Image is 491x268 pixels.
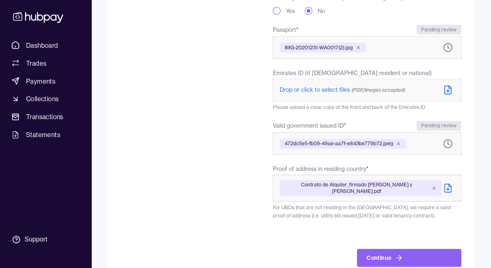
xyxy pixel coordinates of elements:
[24,235,47,244] div: Support
[273,205,451,219] span: For UBOs that are not residing in the [GEOGRAPHIC_DATA], we require a valid proof of address (i.e...
[285,44,353,51] span: IMG-20201231-WA0017(2).jpg
[273,104,425,111] span: Please upload a clear copy of the front and back of the Emirates ID
[318,7,325,15] label: No
[417,121,462,131] div: Pending review
[273,121,346,131] span: Valid government issued ID
[8,231,84,248] a: Support
[417,25,462,35] div: Pending review
[357,249,462,267] button: Continue
[273,25,299,35] span: Passport
[26,94,59,104] span: Collections
[8,128,84,142] a: Statements
[8,110,84,124] a: Transactions
[352,87,405,93] span: (PDF/Images accepted)
[280,86,405,94] span: Drop or click to select files
[26,112,64,122] span: Transactions
[8,92,84,106] a: Collections
[273,69,432,77] span: Emirates ID (if [DEMOGRAPHIC_DATA] resident or national)
[8,38,84,53] a: Dashboard
[285,141,393,147] span: 472dc5e5-fb09-49ae-aa7f-e843be779b72.jpeg
[8,56,84,71] a: Trades
[286,7,295,15] label: Yes
[8,74,84,89] a: Payments
[273,165,369,173] span: Proof of address in residing country
[26,40,58,50] span: Dashboard
[26,58,46,68] span: Trades
[285,182,429,195] span: Contrato de Alquiler_firmado [PERSON_NAME] y [PERSON_NAME].pdf
[26,130,60,140] span: Statements
[26,76,55,86] span: Payments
